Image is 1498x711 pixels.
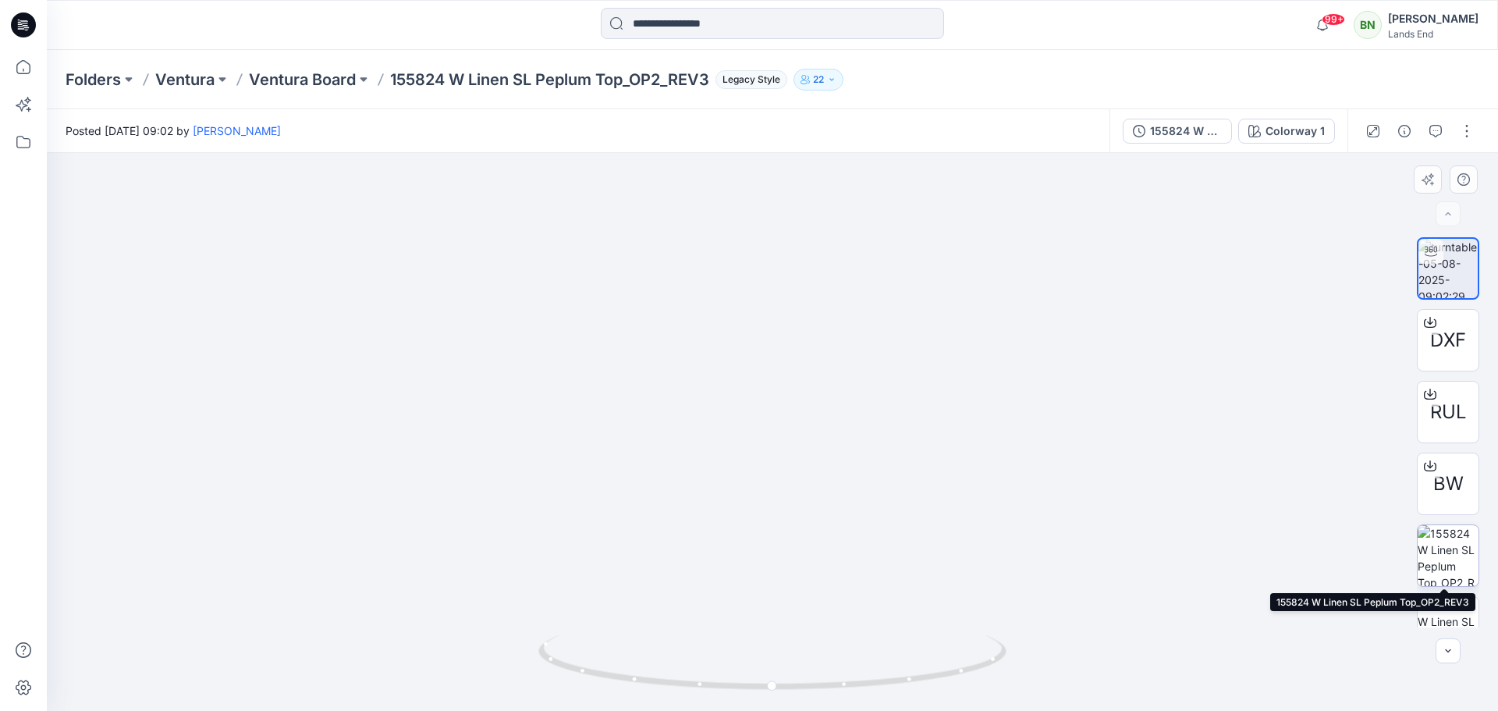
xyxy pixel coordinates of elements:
[1418,525,1478,586] img: 155824 W Linen SL Peplum Top_OP2_REV3
[249,69,356,91] a: Ventura Board
[1265,123,1325,140] div: Colorway 1
[1392,119,1417,144] button: Details
[1388,28,1478,40] div: Lands End
[1150,123,1222,140] div: 155824 W Linen SL Peplum Top_OP2_REV3
[66,123,281,139] span: Posted [DATE] 09:02 by
[193,124,281,137] a: [PERSON_NAME]
[813,71,824,88] p: 22
[1418,597,1478,658] img: 155824 W Linen SL Peplum Top_OP2_REV3 PRESSURE MAP
[155,69,215,91] a: Ventura
[1430,326,1466,354] span: DXF
[1418,239,1478,298] img: turntable-05-08-2025-09:02:29
[715,70,787,89] span: Legacy Style
[66,69,121,91] a: Folders
[1433,470,1464,498] span: BW
[1354,11,1382,39] div: BN
[1388,9,1478,28] div: [PERSON_NAME]
[709,69,787,91] button: Legacy Style
[424,69,1122,711] img: eyJhbGciOiJIUzI1NiIsImtpZCI6IjAiLCJzbHQiOiJzZXMiLCJ0eXAiOiJKV1QifQ.eyJkYXRhIjp7InR5cGUiOiJzdG9yYW...
[1430,398,1467,426] span: RUL
[1322,13,1345,26] span: 99+
[1238,119,1335,144] button: Colorway 1
[793,69,843,91] button: 22
[1123,119,1232,144] button: 155824 W Linen SL Peplum Top_OP2_REV3
[390,69,709,91] p: 155824 W Linen SL Peplum Top_OP2_REV3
